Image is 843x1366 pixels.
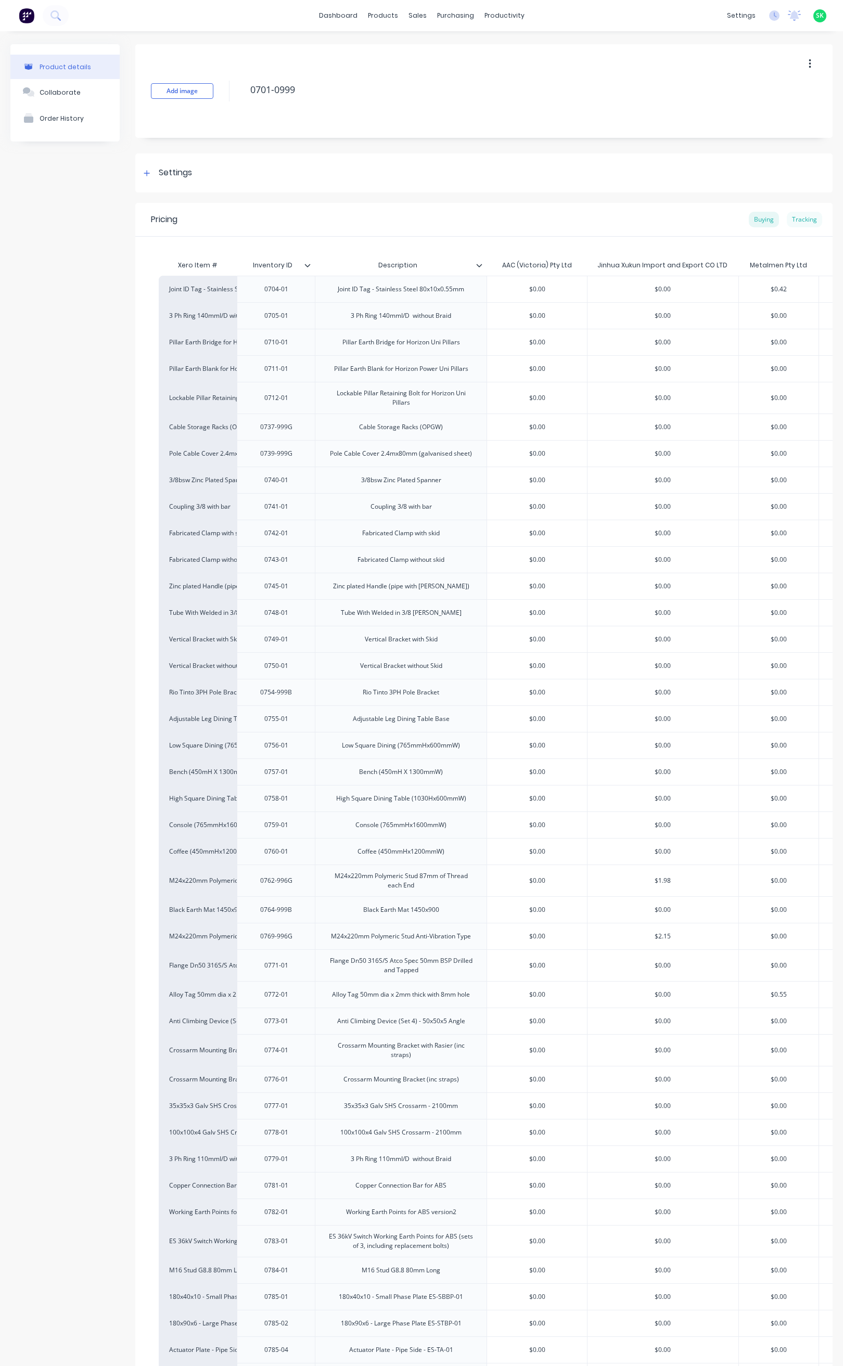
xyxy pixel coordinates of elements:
div: Console (765mmHx1600mmW) [169,820,226,830]
div: ES 36kV Switch Working Earth Points for ABS (sets of 3, including replacement bolts) [320,1230,482,1253]
div: Anti Climbing Device (Set 4) - 50x50x5 Angle [329,1014,474,1028]
div: 0781-01 [250,1179,302,1192]
div: $0.00 [487,600,587,626]
div: Add image [151,83,213,99]
div: $0.00 [487,653,587,679]
div: $0.00 [587,626,738,652]
div: $0.00 [739,897,819,923]
div: Description [315,252,480,278]
div: $0.00 [587,1146,738,1172]
div: $0.00 [587,679,738,705]
a: dashboard [314,8,363,23]
div: Adjustable Leg Dining Table Base [169,714,226,724]
div: 0710-01 [250,336,302,349]
div: Crossarm Mounting Bracket (inc straps) [335,1073,467,1086]
div: High Square Dining Table (1030Hx600mmW) [169,794,226,803]
div: M24x220mm Polymeric Stud 87mm of Thread each End [320,869,482,892]
div: $0.00 [587,1008,738,1034]
div: $0.00 [487,785,587,811]
div: 3 Ph Ring 110mmI/D without Braid [169,1154,226,1164]
div: Coffee (450mmHx1200mmW) [169,847,226,856]
div: $0.00 [487,1119,587,1145]
div: 100x100x4 Galv SHS Crossarm - 2100mm [169,1128,226,1137]
div: Anti Climbing Device (Set 4) - 50x50x5 Angle [169,1016,226,1026]
div: $0.00 [487,923,587,949]
div: $0.00 [587,573,738,599]
div: Collaborate [40,88,81,96]
div: Coupling 3/8 with bar [169,502,226,511]
div: 0743-01 [250,553,302,566]
div: $0.00 [487,329,587,355]
div: $0.00 [739,494,819,520]
div: 0764-999B [250,903,302,917]
div: Vertical Bracket without Skid [169,661,226,671]
div: Coffee (450mmHx1200mmW) [349,845,453,858]
div: 35x35x3 Galv SHS Crossarm - 2100mm [169,1101,226,1111]
div: $0.00 [587,1119,738,1145]
div: $0.00 [739,626,819,652]
div: $0.00 [587,653,738,679]
div: $0.00 [739,385,819,411]
div: 0774-01 [250,1043,302,1057]
div: $0.00 [587,1257,738,1283]
div: $0.00 [587,441,738,467]
div: $0.00 [587,732,738,758]
div: 3 Ph Ring 140mmI/D without Braid [169,311,226,320]
div: $0.00 [739,653,819,679]
div: Working Earth Points for ABS version2 [169,1207,226,1217]
div: $0.00 [739,706,819,732]
div: Rio Tinto 3PH Pole Bracket [354,686,448,699]
div: Joint ID Tag - Stainless Steel 80x10x0.55mm [329,282,472,296]
div: $0.00 [587,1037,738,1063]
div: $0.00 [487,759,587,785]
div: $0.00 [739,732,819,758]
div: $0.00 [739,1257,819,1283]
div: Zinc plated Handle (pipe with [PERSON_NAME]) [169,582,226,591]
div: $0.00 [587,812,738,838]
div: 0756-01 [250,739,302,752]
div: 0757-01 [250,765,302,779]
div: $0.00 [587,356,738,382]
div: $0.00 [587,385,738,411]
div: $0.00 [739,1146,819,1172]
div: $0.00 [487,441,587,467]
div: $0.00 [587,520,738,546]
div: 0779-01 [250,1152,302,1166]
div: $0.00 [587,467,738,493]
div: 0772-01 [250,988,302,1001]
div: 0785-04 [250,1343,302,1357]
div: Order History [40,114,84,122]
div: 3 Ph Ring 140mmI/D without Braid [342,309,459,323]
span: SK [816,11,824,20]
div: Bench (450mH X 1300mmW) [169,767,226,777]
div: $0.00 [487,1284,587,1310]
div: Pillar Earth Blank for Horizon Power Uni Pillars [169,364,226,373]
div: $0.00 [739,812,819,838]
div: sales [403,8,432,23]
div: $0.00 [487,1257,587,1283]
div: $2.15 [587,923,738,949]
div: $0.00 [739,785,819,811]
div: Copper Connection Bar for ABS [347,1179,455,1192]
div: $0.00 [739,1066,819,1092]
button: Order History [10,105,120,131]
div: $0.00 [587,706,738,732]
div: $0.00 [739,547,819,573]
div: Zinc plated Handle (pipe with [PERSON_NAME]) [325,579,478,593]
div: 0782-01 [250,1205,302,1219]
div: $0.00 [587,276,738,302]
div: $0.00 [587,785,738,811]
div: Actuator Plate - Pipe Side - ES-TA-01 [341,1343,462,1357]
div: Crossarm Mounting Bracket with Rasier (inc straps) [169,1046,226,1055]
div: Tube With Welded in 3/8 [PERSON_NAME] [333,606,470,620]
div: Joint ID Tag - Stainless Steel 80x10x0.55mm [169,285,226,294]
div: Black Earth Mat 1450x900 [169,905,226,914]
div: 0745-01 [250,579,302,593]
div: $0.00 [487,812,587,838]
div: 3/8bsw Zinc Plated Spanner [169,475,226,485]
div: $0.00 [487,839,587,865]
div: $0.00 [487,414,587,440]
div: products [363,8,403,23]
div: Cable Storage Racks (OPGW) [351,420,451,434]
div: 0704-01 [250,282,302,296]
